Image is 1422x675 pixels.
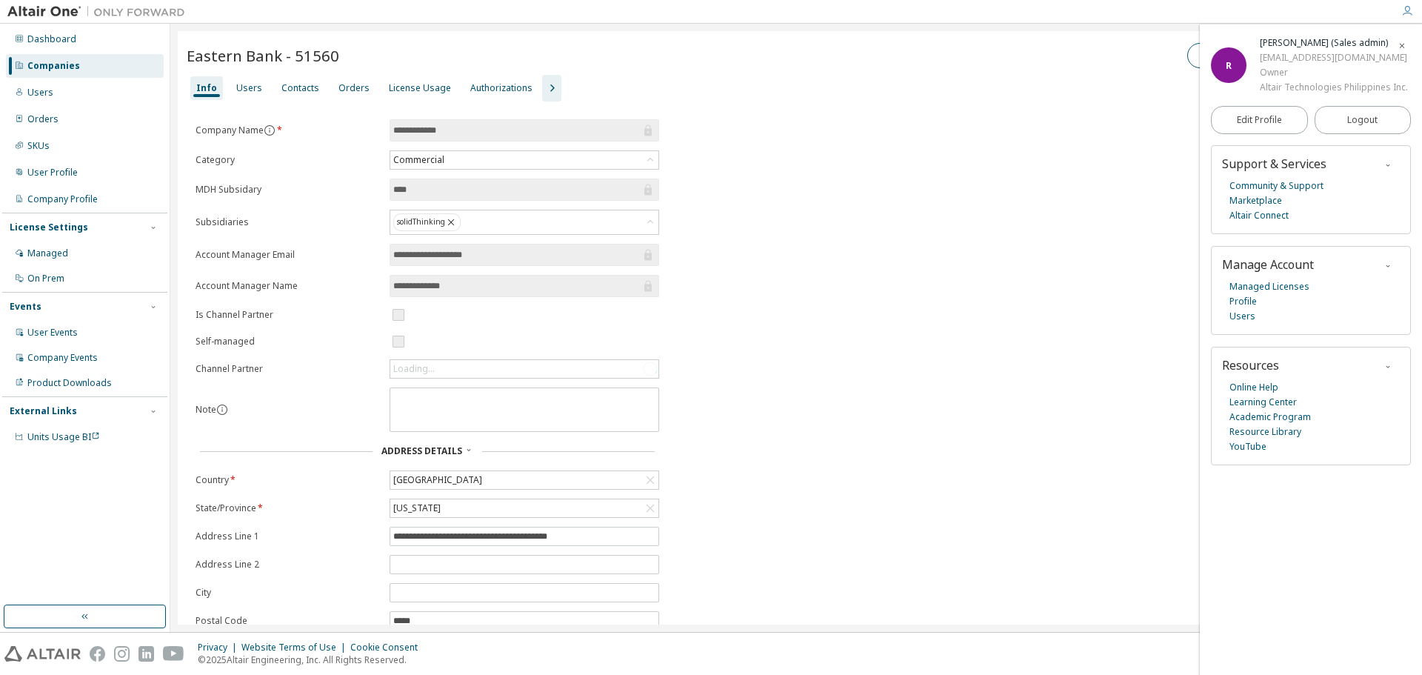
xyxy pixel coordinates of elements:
[1222,357,1279,373] span: Resources
[90,646,105,662] img: facebook.svg
[27,113,59,125] div: Orders
[1229,208,1289,223] a: Altair Connect
[390,499,658,517] div: [US_STATE]
[27,87,53,99] div: Users
[264,124,276,136] button: information
[1229,294,1257,309] a: Profile
[381,445,462,457] span: Address Details
[198,654,427,666] p: © 2025 Altair Engineering, Inc. All Rights Reserved.
[196,309,381,321] label: Is Channel Partner
[27,327,78,339] div: User Events
[10,222,88,233] div: License Settings
[163,646,184,662] img: youtube.svg
[1229,425,1301,439] a: Resource Library
[216,404,228,416] button: information
[1260,36,1408,50] div: Rune Jherd Matas (Sales admin)
[27,352,98,364] div: Company Events
[393,363,435,375] div: Loading...
[1229,179,1323,193] a: Community & Support
[196,363,381,375] label: Channel Partner
[1229,395,1297,410] a: Learning Center
[27,193,98,205] div: Company Profile
[187,45,339,66] span: Eastern Bank - 51560
[1229,410,1311,425] a: Academic Program
[391,472,484,488] div: [GEOGRAPHIC_DATA]
[196,336,381,348] label: Self-managed
[196,531,381,542] label: Address Line 1
[27,430,100,443] span: Units Usage BI
[196,403,216,416] label: Note
[1229,279,1309,294] a: Managed Licenses
[27,140,50,152] div: SKUs
[1187,43,1275,68] button: Activity Log
[27,247,68,259] div: Managed
[198,642,241,654] div: Privacy
[1260,80,1408,95] div: Altair Technologies Philippines Inc.
[4,646,81,662] img: altair_logo.svg
[114,646,130,662] img: instagram.svg
[27,60,80,72] div: Companies
[196,154,381,166] label: Category
[7,4,193,19] img: Altair One
[1237,114,1282,126] span: Edit Profile
[390,210,658,234] div: solidThinking
[27,167,78,179] div: User Profile
[196,280,381,292] label: Account Manager Name
[1211,106,1308,134] a: Edit Profile
[470,82,533,94] div: Authorizations
[1347,113,1378,127] span: Logout
[241,642,350,654] div: Website Terms of Use
[1229,380,1278,395] a: Online Help
[390,471,658,489] div: [GEOGRAPHIC_DATA]
[1315,106,1412,134] button: Logout
[196,216,381,228] label: Subsidiaries
[281,82,319,94] div: Contacts
[196,559,381,571] label: Address Line 2
[196,587,381,599] label: City
[1229,309,1255,324] a: Users
[1222,156,1326,172] span: Support & Services
[391,500,443,516] div: [US_STATE]
[391,152,447,168] div: Commercial
[1260,65,1408,80] div: Owner
[1229,193,1282,208] a: Marketplace
[10,405,77,417] div: External Links
[27,377,112,389] div: Product Downloads
[1222,256,1314,273] span: Manage Account
[350,642,427,654] div: Cookie Consent
[196,502,381,514] label: State/Province
[27,273,64,285] div: On Prem
[10,301,41,313] div: Events
[196,474,381,486] label: Country
[390,360,658,378] div: Loading...
[196,249,381,261] label: Account Manager Email
[196,124,381,136] label: Company Name
[390,151,658,169] div: Commercial
[393,213,461,231] div: solidThinking
[196,184,381,196] label: MDH Subsidary
[27,33,76,45] div: Dashboard
[236,82,262,94] div: Users
[1226,59,1232,72] span: R
[138,646,154,662] img: linkedin.svg
[1260,50,1408,65] div: [EMAIL_ADDRESS][DOMAIN_NAME]
[196,82,217,94] div: Info
[1229,439,1266,454] a: YouTube
[196,615,381,627] label: Postal Code
[338,82,370,94] div: Orders
[389,82,451,94] div: License Usage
